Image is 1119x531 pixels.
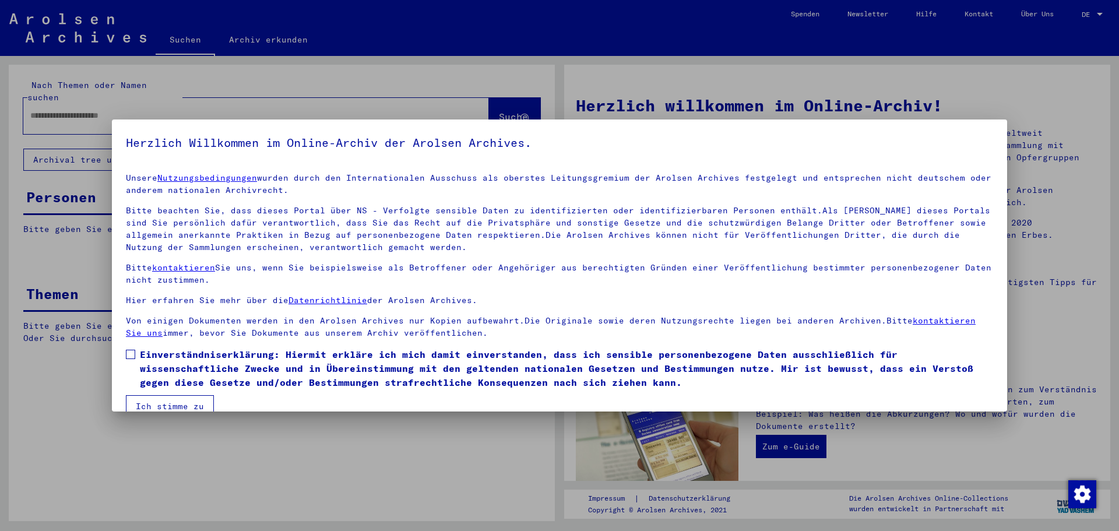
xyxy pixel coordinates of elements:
[126,315,976,338] a: kontaktieren Sie uns
[126,315,993,339] p: Von einigen Dokumenten werden in den Arolsen Archives nur Kopien aufbewahrt.Die Originale sowie d...
[288,295,367,305] a: Datenrichtlinie
[126,172,993,196] p: Unsere wurden durch den Internationalen Ausschuss als oberstes Leitungsgremium der Arolsen Archiv...
[140,347,993,389] span: Einverständniserklärung: Hiermit erkläre ich mich damit einverstanden, dass ich sensible personen...
[126,294,993,307] p: Hier erfahren Sie mehr über die der Arolsen Archives.
[126,205,993,254] p: Bitte beachten Sie, dass dieses Portal über NS - Verfolgte sensible Daten zu identifizierten oder...
[126,133,993,152] h5: Herzlich Willkommen im Online-Archiv der Arolsen Archives.
[152,262,215,273] a: kontaktieren
[1068,480,1096,508] img: Zustimmung ändern
[126,395,214,417] button: Ich stimme zu
[126,262,993,286] p: Bitte Sie uns, wenn Sie beispielsweise als Betroffener oder Angehöriger aus berechtigten Gründen ...
[157,173,257,183] a: Nutzungsbedingungen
